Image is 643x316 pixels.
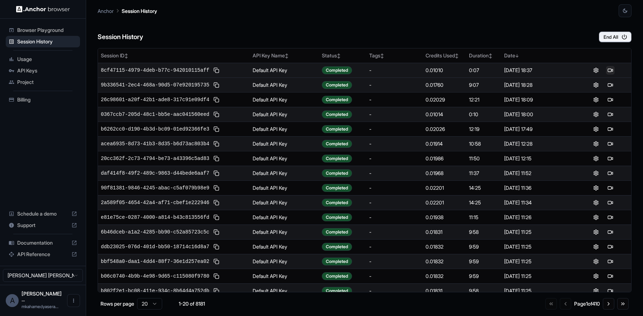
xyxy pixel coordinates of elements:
nav: breadcrumb [98,7,157,15]
div: API Keys [6,65,80,76]
span: Browser Playground [17,27,77,34]
span: Project [17,79,77,86]
div: - [369,184,420,192]
p: Rows per page [100,300,134,307]
div: 0.01014 [426,111,463,118]
div: 11:15 [469,214,498,221]
span: b06c0740-4b9b-4e98-9d65-c115080f9780 [101,273,209,280]
span: ↕ [489,53,492,58]
div: Project [6,76,80,88]
td: Default API Key [250,136,319,151]
div: Completed [322,140,352,148]
span: Billing [17,96,77,103]
div: 0.02201 [426,184,463,192]
div: - [369,170,420,177]
div: - [369,287,420,294]
div: Completed [322,155,352,162]
span: 90f81381-9846-4245-abac-c5af079b98e9 [101,184,209,192]
td: Default API Key [250,269,319,283]
h6: Session History [98,32,143,42]
span: API Keys [17,67,77,74]
div: 0.01831 [426,228,463,236]
span: mkahamedyaserarafath@gmail.com [22,304,58,309]
div: 12:21 [469,96,498,103]
div: 12:19 [469,126,498,133]
span: ↓ [515,53,519,58]
span: ↕ [380,53,384,58]
div: 9:59 [469,273,498,280]
td: Default API Key [250,63,319,77]
div: 0:07 [469,67,498,74]
div: 0.02201 [426,199,463,206]
span: 26c98601-a20f-42b1-ade8-317c91e09df4 [101,96,209,103]
td: Default API Key [250,166,319,180]
div: - [369,273,420,280]
div: 14:25 [469,184,498,192]
span: 6b46dceb-a1a2-4285-bb90-c52a85723c5c [101,228,209,236]
td: Default API Key [250,254,319,269]
div: Documentation [6,237,80,249]
td: Default API Key [250,195,319,210]
div: Duration [469,52,498,59]
td: Default API Key [250,122,319,136]
div: 0.01986 [426,155,463,162]
div: - [369,81,420,89]
div: Completed [322,96,352,104]
div: Date [504,52,572,59]
div: - [369,258,420,265]
div: 0.01832 [426,258,463,265]
div: Completed [322,66,352,74]
div: 1-20 of 8181 [174,300,210,307]
div: Session History [6,36,80,47]
div: [DATE] 11:34 [504,199,572,206]
span: Usage [17,56,77,63]
button: Open menu [67,294,80,307]
div: 0.01010 [426,67,463,74]
div: [DATE] 18:00 [504,111,572,118]
td: Default API Key [250,239,319,254]
p: Session History [122,7,157,15]
div: [DATE] 18:37 [504,67,572,74]
div: - [369,67,420,74]
div: 10:58 [469,140,498,147]
div: Billing [6,94,80,105]
div: - [369,111,420,118]
div: [DATE] 11:26 [504,214,572,221]
div: Completed [322,110,352,118]
div: 9:59 [469,258,498,265]
span: ↕ [455,53,459,58]
td: Default API Key [250,77,319,92]
div: [DATE] 11:25 [504,228,572,236]
div: 0.01938 [426,214,463,221]
span: daf414f8-49f2-489c-9863-d44bede6aaf7 [101,170,209,177]
div: 0.01760 [426,81,463,89]
div: [DATE] 11:36 [504,184,572,192]
td: Default API Key [250,210,319,225]
span: ↕ [285,53,288,58]
div: 9:59 [469,243,498,250]
div: 14:25 [469,199,498,206]
div: Completed [322,169,352,177]
td: Default API Key [250,180,319,195]
td: Default API Key [250,283,319,298]
div: 11:37 [469,170,498,177]
div: Status [322,52,364,59]
span: bbf548a0-daa1-4dd4-88f7-36e1d257ea02 [101,258,209,265]
div: 0.01831 [426,287,463,294]
div: Schedule a demo [6,208,80,220]
div: [DATE] 12:15 [504,155,572,162]
div: API Key Name [253,52,316,59]
div: - [369,243,420,250]
div: Browser Playground [6,24,80,36]
div: Completed [322,81,352,89]
td: Default API Key [250,107,319,122]
div: - [369,140,420,147]
span: ddb23025-076d-401d-bb50-18714c16d8a7 [101,243,209,250]
div: 0:10 [469,111,498,118]
div: Usage [6,53,80,65]
div: 0.01832 [426,243,463,250]
img: Anchor Logo [16,6,70,13]
div: [DATE] 11:25 [504,258,572,265]
p: Anchor [98,7,114,15]
div: Completed [322,258,352,265]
